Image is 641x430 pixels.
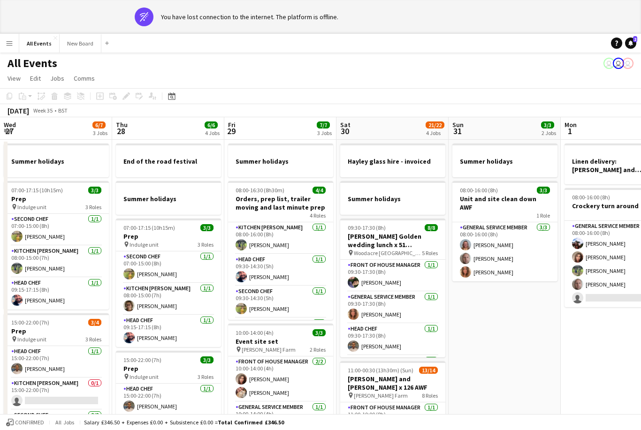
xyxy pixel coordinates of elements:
[348,367,413,374] span: 11:00-00:30 (13h30m) (Sun)
[58,107,68,114] div: BST
[130,373,159,380] span: Indulge unit
[123,356,161,363] span: 15:00-22:00 (7h)
[228,286,333,318] app-card-role: Second Chef1/109:30-14:30 (5h)[PERSON_NAME]
[116,251,221,283] app-card-role: Second Chef1/107:00-15:00 (8h)[PERSON_NAME]
[340,157,445,166] h3: Hayley glass hire - invoiced
[4,72,24,84] a: View
[88,187,101,194] span: 3/3
[236,329,274,336] span: 10:00-14:00 (4h)
[340,143,445,177] app-job-card: Hayley glass hire - invoiced
[310,346,326,353] span: 2 Roles
[603,58,615,69] app-user-avatar: Lucy Hinks
[340,375,445,392] h3: [PERSON_NAME] and [PERSON_NAME] x 126 AWF
[228,157,333,166] h3: Summer holidays
[313,187,326,194] span: 4/4
[572,194,610,201] span: 08:00-16:00 (8h)
[116,157,221,166] h3: End of the road festival
[227,126,236,136] span: 29
[26,72,45,84] a: Edit
[228,195,333,211] h3: Orders, prep list, trailer moving and last minute prep
[310,212,326,219] span: 4 Roles
[537,187,550,194] span: 3/3
[625,38,636,49] a: 2
[11,187,63,194] span: 07:00-17:15 (10h15m)
[205,129,220,136] div: 4 Jobs
[4,143,109,177] app-job-card: Summer holidays
[4,195,109,203] h3: Prep
[242,346,296,353] span: [PERSON_NAME] Farm
[422,249,438,256] span: 5 Roles
[92,121,106,128] span: 6/7
[348,224,386,231] span: 09:30-17:30 (8h)
[85,336,101,343] span: 3 Roles
[354,392,408,399] span: [PERSON_NAME] Farm
[93,129,107,136] div: 3 Jobs
[452,121,464,129] span: Sun
[116,195,221,203] h3: Summer holidays
[50,74,64,83] span: Jobs
[15,419,44,426] span: Confirmed
[452,143,557,177] app-job-card: Summer holidays
[17,204,46,211] span: Indulge unit
[228,143,333,177] app-job-card: Summer holidays
[452,222,557,281] app-card-role: General service member3/308:00-16:00 (8h)[PERSON_NAME][PERSON_NAME][PERSON_NAME]
[426,121,444,128] span: 21/22
[116,219,221,347] app-job-card: 07:00-17:15 (10h15m)3/3Prep Indulge unit3 RolesSecond Chef1/107:00-15:00 (8h)[PERSON_NAME]Kitchen...
[8,56,57,70] h1: All Events
[228,318,333,350] app-card-role: Second Chef1/1
[46,72,68,84] a: Jobs
[340,232,445,249] h3: [PERSON_NAME] Golden wedding lunch x 51 [GEOGRAPHIC_DATA]
[8,74,21,83] span: View
[4,181,109,309] div: 07:00-17:15 (10h15m)3/3Prep Indulge unit3 RolesSecond Chef1/107:00-15:00 (8h)[PERSON_NAME]Kitchen...
[205,121,218,128] span: 6/6
[228,121,236,129] span: Fri
[5,417,46,428] button: Confirmed
[114,126,128,136] span: 28
[4,278,109,309] app-card-role: Head Chef1/109:15-17:15 (8h)[PERSON_NAME]
[633,36,637,42] span: 2
[541,121,554,128] span: 3/3
[460,187,498,194] span: 08:00-16:00 (8h)
[340,355,445,387] app-card-role: Second Chef1/1
[4,346,109,378] app-card-role: Head Chef1/115:00-22:00 (7h)[PERSON_NAME]
[116,384,221,415] app-card-role: Head Chef1/115:00-22:00 (7h)[PERSON_NAME]
[340,219,445,357] div: 09:30-17:30 (8h)8/8[PERSON_NAME] Golden wedding lunch x 51 [GEOGRAPHIC_DATA] Woodacre [GEOGRAPHIC...
[4,214,109,246] app-card-role: Second Chef1/107:00-15:00 (8h)[PERSON_NAME]
[542,129,556,136] div: 2 Jobs
[116,181,221,215] app-job-card: Summer holidays
[422,392,438,399] span: 8 Roles
[622,58,633,69] app-user-avatar: Sarah Chapman
[340,195,445,203] h3: Summer holidays
[19,34,60,53] button: All Events
[426,129,444,136] div: 4 Jobs
[228,356,333,402] app-card-role: Front of House Manager2/210:00-14:00 (4h)[PERSON_NAME][PERSON_NAME]
[116,143,221,177] app-job-card: End of the road festival
[228,254,333,286] app-card-role: Head Chef1/109:30-14:30 (5h)[PERSON_NAME]
[123,224,175,231] span: 07:00-17:15 (10h15m)
[613,58,624,69] app-user-avatar: Sarah Chapman
[536,212,550,219] span: 1 Role
[161,13,338,21] div: You have lost connection to the internet. The platform is offline.
[31,107,54,114] span: Week 35
[116,283,221,315] app-card-role: Kitchen [PERSON_NAME]1/108:00-15:00 (7h)[PERSON_NAME]
[228,181,333,320] app-job-card: 08:00-16:30 (8h30m)4/4Orders, prep list, trailer moving and last minute prep4 RolesKitchen [PERSO...
[4,246,109,278] app-card-role: Kitchen [PERSON_NAME]1/108:00-15:00 (7h)[PERSON_NAME]
[130,241,159,248] span: Indulge unit
[116,364,221,373] h3: Prep
[198,373,214,380] span: 3 Roles
[452,181,557,281] app-job-card: 08:00-16:00 (8h)3/3Unit and site clean down AWF1 RoleGeneral service member3/308:00-16:00 (8h)[PE...
[419,367,438,374] span: 13/14
[2,126,16,136] span: 27
[340,324,445,355] app-card-role: Head Chef1/109:30-17:30 (8h)[PERSON_NAME]
[88,319,101,326] span: 3/4
[340,181,445,215] app-job-card: Summer holidays
[116,121,128,129] span: Thu
[200,224,214,231] span: 3/3
[74,74,95,83] span: Comms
